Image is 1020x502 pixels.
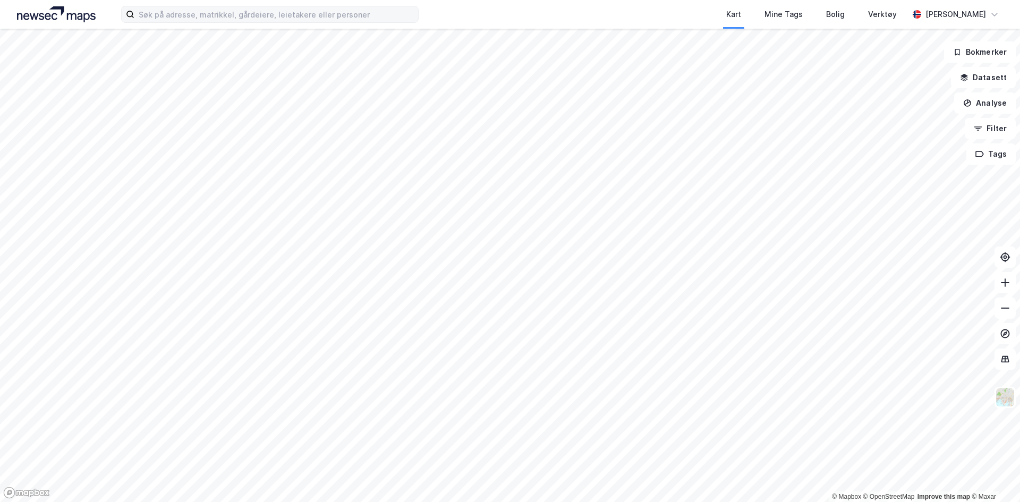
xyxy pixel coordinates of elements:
input: Søk på adresse, matrikkel, gårdeiere, leietakere eller personer [134,6,418,22]
iframe: Chat Widget [967,451,1020,502]
img: Z [995,387,1015,407]
a: Improve this map [917,493,970,500]
img: logo.a4113a55bc3d86da70a041830d287a7e.svg [17,6,96,22]
div: Kontrollprogram for chat [967,451,1020,502]
a: Mapbox homepage [3,487,50,499]
div: [PERSON_NAME] [925,8,986,21]
button: Filter [965,118,1016,139]
div: Kart [726,8,741,21]
button: Tags [966,143,1016,165]
button: Datasett [951,67,1016,88]
button: Bokmerker [944,41,1016,63]
a: Mapbox [832,493,861,500]
button: Analyse [954,92,1016,114]
div: Verktøy [868,8,897,21]
a: OpenStreetMap [863,493,915,500]
div: Mine Tags [764,8,803,21]
div: Bolig [826,8,845,21]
